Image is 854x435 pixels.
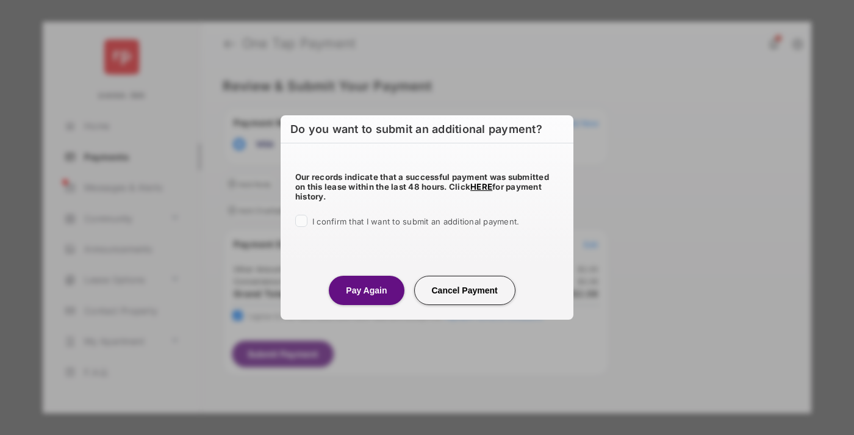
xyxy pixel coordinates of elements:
span: I confirm that I want to submit an additional payment. [312,217,519,226]
button: Pay Again [329,276,404,305]
h6: Do you want to submit an additional payment? [281,115,573,143]
a: HERE [470,182,492,192]
button: Cancel Payment [414,276,515,305]
h5: Our records indicate that a successful payment was submitted on this lease within the last 48 hou... [295,172,559,201]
